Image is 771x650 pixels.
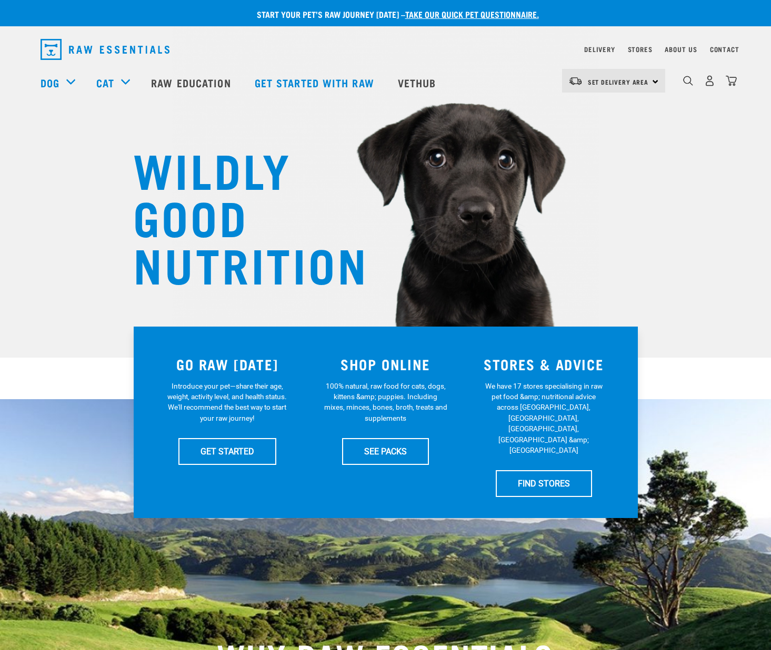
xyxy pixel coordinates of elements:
[387,62,449,104] a: Vethub
[32,35,739,64] nav: dropdown navigation
[96,75,114,90] a: Cat
[683,76,693,86] img: home-icon-1@2x.png
[244,62,387,104] a: Get started with Raw
[665,47,697,51] a: About Us
[588,80,649,84] span: Set Delivery Area
[710,47,739,51] a: Contact
[133,145,344,287] h1: WILDLY GOOD NUTRITION
[568,76,583,86] img: van-moving.png
[726,75,737,86] img: home-icon@2x.png
[471,356,617,372] h3: STORES & ADVICE
[584,47,615,51] a: Delivery
[313,356,458,372] h3: SHOP ONLINE
[496,470,592,496] a: FIND STORES
[155,356,301,372] h3: GO RAW [DATE]
[405,12,539,16] a: take our quick pet questionnaire.
[141,62,244,104] a: Raw Education
[628,47,653,51] a: Stores
[482,381,606,456] p: We have 17 stores specialising in raw pet food &amp; nutritional advice across [GEOGRAPHIC_DATA],...
[178,438,276,464] a: GET STARTED
[704,75,715,86] img: user.png
[324,381,447,424] p: 100% natural, raw food for cats, dogs, kittens &amp; puppies. Including mixes, minces, bones, bro...
[342,438,429,464] a: SEE PACKS
[41,39,169,60] img: Raw Essentials Logo
[165,381,289,424] p: Introduce your pet—share their age, weight, activity level, and health status. We'll recommend th...
[41,75,59,90] a: Dog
